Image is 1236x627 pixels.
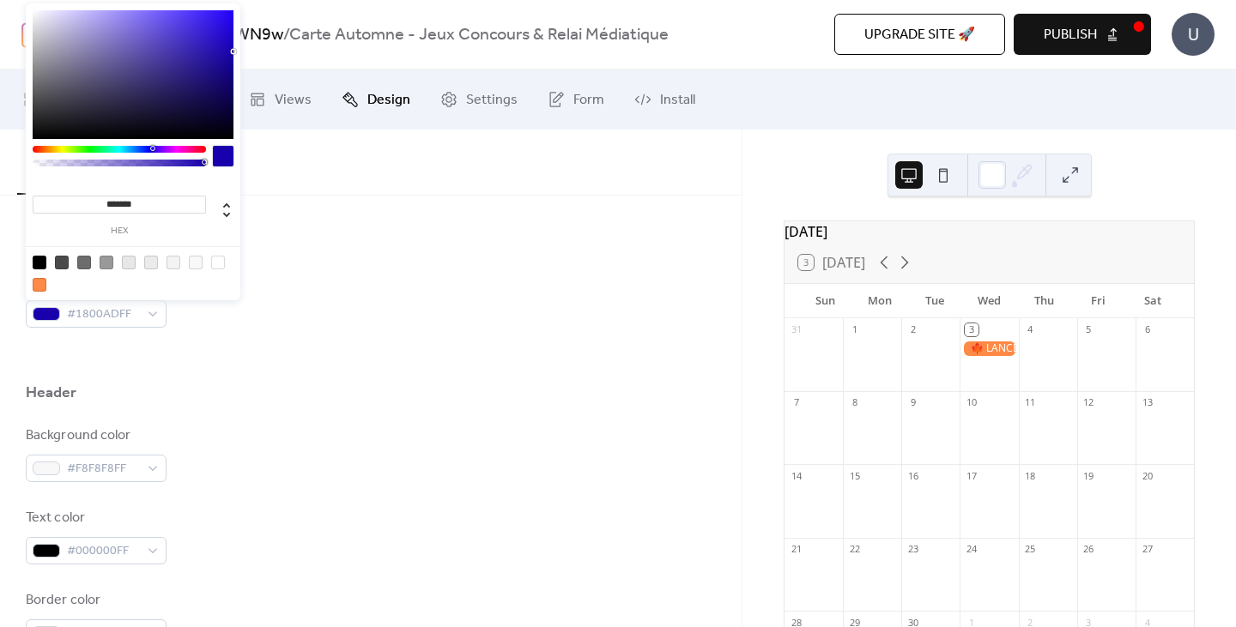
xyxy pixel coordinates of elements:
[962,284,1017,318] div: Wed
[26,425,163,446] div: Background color
[785,221,1194,242] div: [DATE]
[275,90,312,111] span: Views
[965,543,978,556] div: 24
[1141,323,1154,336] div: 6
[790,396,803,409] div: 7
[466,90,518,111] span: Settings
[100,256,113,269] div: rgb(153, 153, 153)
[906,543,919,556] div: 23
[67,304,139,325] span: #1800ADFF
[660,90,695,111] span: Install
[790,469,803,482] div: 14
[1044,25,1097,45] span: Publish
[236,76,324,123] a: Views
[1016,284,1071,318] div: Thu
[1082,469,1095,482] div: 19
[67,541,139,562] span: #000000FF
[790,323,803,336] div: 31
[10,76,124,123] a: My Events
[1024,469,1037,482] div: 18
[965,469,978,482] div: 17
[55,256,69,269] div: rgb(74, 74, 74)
[906,396,919,409] div: 9
[26,508,163,528] div: Text color
[1125,284,1180,318] div: Sat
[33,278,46,292] div: rgb(255, 137, 70)
[1082,396,1095,409] div: 12
[283,19,289,51] b: /
[1024,396,1037,409] div: 11
[965,323,978,336] div: 3
[1141,396,1154,409] div: 13
[77,256,91,269] div: rgb(108, 108, 108)
[1082,543,1095,556] div: 26
[1014,14,1151,55] button: Publish
[834,14,1005,55] button: Upgrade site 🚀
[798,284,853,318] div: Sun
[1024,543,1037,556] div: 25
[329,76,423,123] a: Design
[26,383,77,403] div: Header
[535,76,617,123] a: Form
[848,323,861,336] div: 1
[33,256,46,269] div: rgb(0, 0, 0)
[573,90,604,111] span: Form
[790,543,803,556] div: 21
[848,543,861,556] div: 22
[144,256,158,269] div: rgb(235, 235, 235)
[965,396,978,409] div: 10
[848,469,861,482] div: 15
[427,76,530,123] a: Settings
[960,341,1018,356] div: 🍁 LANCEMENT CARTE AUTOMNE 🍁
[906,323,919,336] div: 2
[26,590,163,611] div: Border color
[189,256,203,269] div: rgb(248, 248, 248)
[1082,323,1095,336] div: 5
[33,226,206,236] label: hex
[906,469,919,482] div: 16
[1172,13,1215,56] div: U
[67,459,139,479] span: #F8F8F8FF
[907,284,962,318] div: Tue
[167,256,180,269] div: rgb(243, 243, 243)
[864,25,975,45] span: Upgrade site 🚀
[367,90,410,111] span: Design
[621,76,708,123] a: Install
[1024,323,1037,336] div: 4
[848,396,861,409] div: 8
[289,19,669,51] b: Carte Automne - Jeux Concours & Relai Médiatique
[853,284,908,318] div: Mon
[211,256,225,269] div: rgb(255, 255, 255)
[122,256,136,269] div: rgb(231, 231, 231)
[17,130,84,195] button: Colors
[21,21,47,48] img: logo
[1071,284,1126,318] div: Fri
[1141,543,1154,556] div: 27
[1141,469,1154,482] div: 20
